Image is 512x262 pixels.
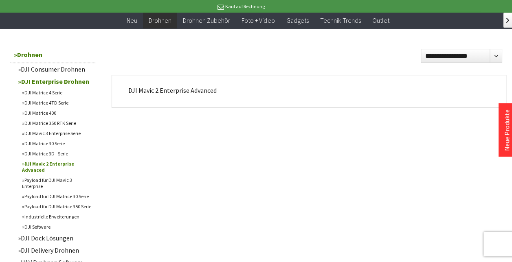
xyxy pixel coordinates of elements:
a: DJI Mavic 2 Enterprise Advanced [18,159,95,175]
span: Outlet [372,16,389,24]
span: Technik-Trends [320,16,360,24]
a: DJI Mavic 3 Enterprise Serie [18,128,95,138]
a: Payload für DJI Matrice 350 Serie [18,201,95,212]
span: Neu [127,16,137,24]
a: Payload für DJI Mavic 3 Enterprise [18,175,95,191]
a: Foto + Video [236,12,280,29]
a: Drohnen [10,46,95,63]
p: DJI Mavic 2 Enterprise Advanced [128,85,490,95]
a: DJI Dock Lösungen [14,232,95,244]
a: Technik-Trends [314,12,366,29]
a: DJI Software [18,222,95,232]
a: DJI Delivery Drohnen [14,244,95,256]
span: Foto + Video [242,16,275,24]
a: DJI Matrice 30 Serie [18,138,95,148]
a: DJI Matrice 400 [18,108,95,118]
span: Drohnen [149,16,171,24]
a: DJI Enterprise Drohnen [14,75,95,87]
span: Drohnen Zubehör [183,16,230,24]
a: DJI Matrice 3D - Serie [18,148,95,159]
a: DJI Matrice 350 RTK Serie [18,118,95,128]
a: Industrielle Erweiterungen [18,212,95,222]
a: Neu [121,12,143,29]
a: Drohnen Zubehör [177,12,236,29]
a: Outlet [366,12,395,29]
a: Payload für DJI Matrice 30 Serie [18,191,95,201]
span: Gadgets [286,16,308,24]
a: DJI Matrice 4TD Serie [18,98,95,108]
a: Drohnen [143,12,177,29]
a: Gadgets [280,12,314,29]
a: DJI Consumer Drohnen [14,63,95,75]
a: Neue Produkte [503,109,511,151]
span:  [506,18,509,23]
a: DJI Matrice 4 Serie [18,87,95,98]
